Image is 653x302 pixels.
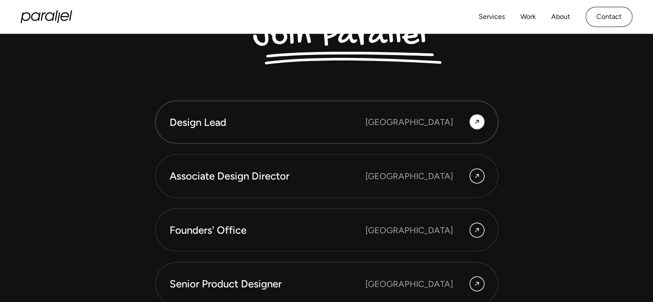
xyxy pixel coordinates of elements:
[365,116,453,128] div: [GEOGRAPHIC_DATA]
[365,278,453,290] div: [GEOGRAPHIC_DATA]
[170,169,365,183] div: Associate Design Director
[21,10,72,23] a: home
[520,11,536,23] a: Work
[365,170,453,183] div: [GEOGRAPHIC_DATA]
[155,154,498,198] a: Associate Design Director [GEOGRAPHIC_DATA]
[170,277,365,291] div: Senior Product Designer
[170,223,365,238] div: Founders' Office
[365,224,453,237] div: [GEOGRAPHIC_DATA]
[155,101,498,144] a: Design Lead [GEOGRAPHIC_DATA]
[170,115,365,130] div: Design Lead
[551,11,570,23] a: About
[586,7,632,27] a: Contact
[479,11,505,23] a: Services
[155,208,498,252] a: Founders' Office [GEOGRAPHIC_DATA]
